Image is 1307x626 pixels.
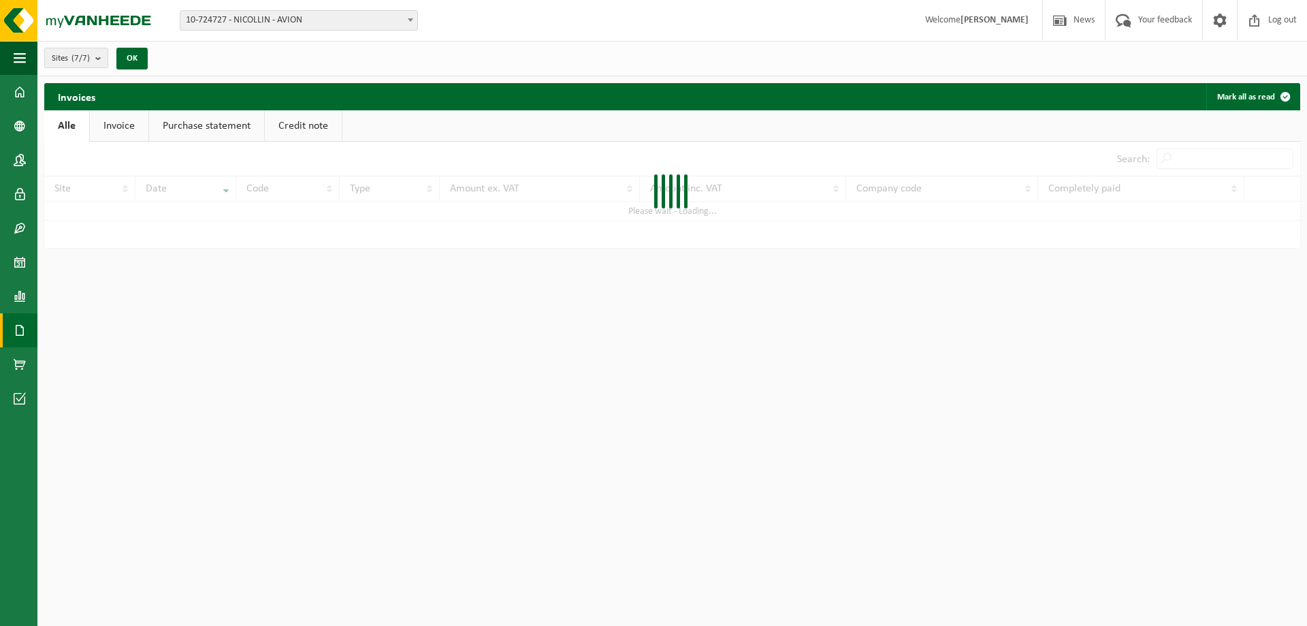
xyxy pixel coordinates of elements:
[149,110,264,142] a: Purchase statement
[90,110,148,142] a: Invoice
[180,11,417,30] span: 10-724727 - NICOLLIN - AVION
[44,110,89,142] a: Alle
[1206,83,1299,110] button: Mark all as read
[961,15,1029,25] strong: [PERSON_NAME]
[71,54,90,63] count: (7/7)
[180,10,418,31] span: 10-724727 - NICOLLIN - AVION
[116,48,148,69] button: OK
[265,110,342,142] a: Credit note
[44,48,108,68] button: Sites(7/7)
[52,48,90,69] span: Sites
[44,83,109,110] h2: Invoices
